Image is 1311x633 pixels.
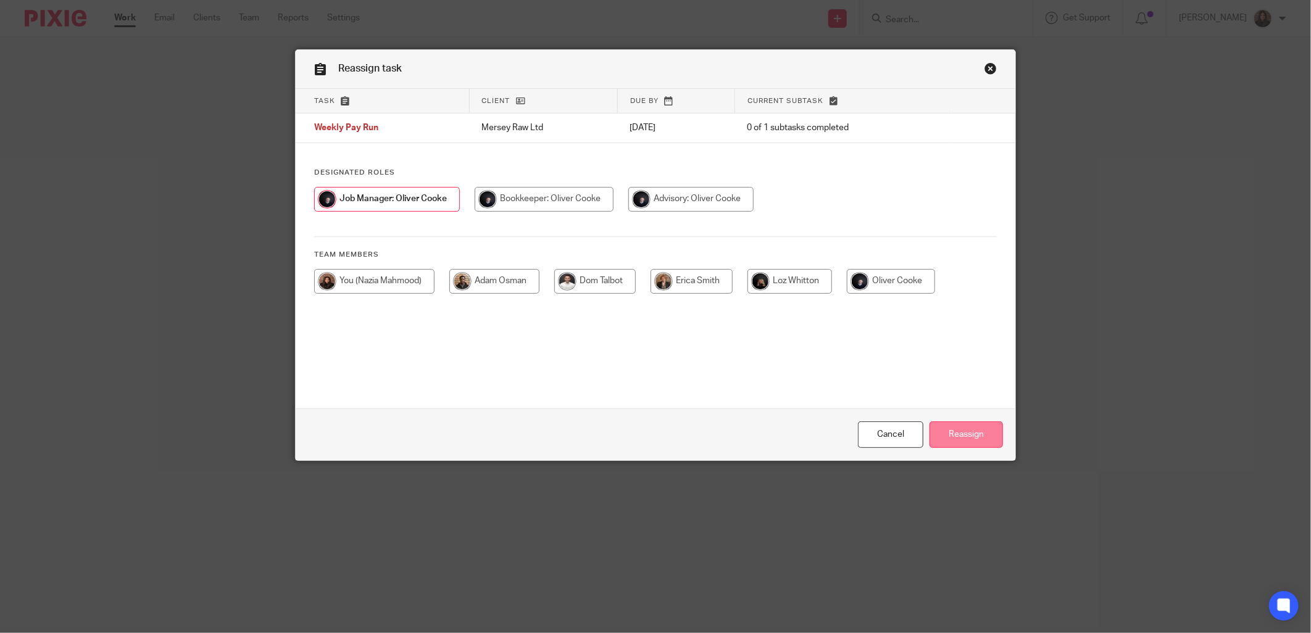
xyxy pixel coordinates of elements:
span: Client [482,97,510,104]
span: Due by [630,97,659,104]
p: Mersey Raw Ltd [481,122,605,134]
input: Reassign [930,421,1003,448]
td: 0 of 1 subtasks completed [735,114,952,143]
a: Close this dialog window [984,62,997,79]
h4: Team members [314,250,997,260]
span: Reassign task [338,64,402,73]
a: Close this dialog window [858,421,923,448]
p: [DATE] [630,122,722,134]
span: Task [314,97,335,104]
span: Weekly Pay Run [314,124,378,133]
span: Current subtask [747,97,823,104]
h4: Designated Roles [314,168,997,178]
